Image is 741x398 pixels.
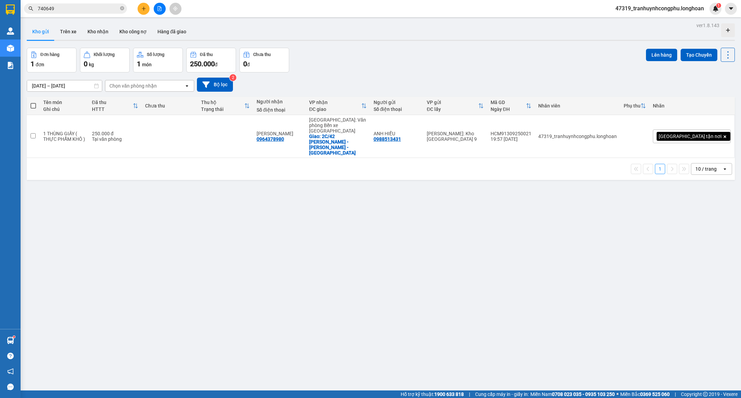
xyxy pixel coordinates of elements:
[257,136,284,142] div: 0964378980
[239,48,289,72] button: Chưa thu0đ
[82,23,114,40] button: Kho nhận
[92,100,133,105] div: Đã thu
[552,391,615,397] strong: 0708 023 035 - 0935 103 250
[475,390,529,398] span: Cung cấp máy in - giấy in:
[190,60,215,68] span: 250.000
[138,3,150,15] button: plus
[7,384,14,390] span: message
[7,62,14,69] img: solution-icon
[487,97,535,115] th: Toggle SortBy
[36,62,44,67] span: đơn
[616,393,619,396] span: ⚪️
[109,82,157,89] div: Chọn văn phòng nhận
[653,103,731,109] div: Nhãn
[27,48,77,72] button: Đơn hàng1đơn
[620,390,670,398] span: Miền Bắc
[152,23,192,40] button: Hàng đã giao
[89,62,94,67] span: kg
[257,131,302,136] div: BÙI TRUNG DŨNG
[157,6,162,11] span: file-add
[154,3,166,15] button: file-add
[434,391,464,397] strong: 1900 633 818
[646,49,677,61] button: Lên hàng
[84,60,87,68] span: 0
[27,23,55,40] button: Kho gửi
[253,52,271,57] div: Chưa thu
[7,27,14,35] img: warehouse-icon
[7,353,14,359] span: question-circle
[43,106,85,112] div: Ghi chú
[491,136,531,142] div: 19:57 [DATE]
[7,45,14,52] img: warehouse-icon
[92,106,133,112] div: HTTT
[620,97,649,115] th: Toggle SortBy
[80,48,130,72] button: Khối lượng0kg
[40,52,59,57] div: Đơn hàng
[427,131,484,142] div: [PERSON_NAME]: Kho [GEOGRAPHIC_DATA] 9
[538,103,617,109] div: Nhân viên
[725,3,737,15] button: caret-down
[89,97,142,115] th: Toggle SortBy
[374,106,420,112] div: Số điện thoại
[201,106,244,112] div: Trạng thái
[28,6,33,11] span: search
[31,60,34,68] span: 1
[142,62,152,67] span: món
[696,22,719,29] div: ver 1.8.143
[27,80,102,91] input: Select a date range.
[717,3,720,8] span: 1
[43,100,85,105] div: Tên món
[201,100,244,105] div: Thu hộ
[423,97,487,115] th: Toggle SortBy
[147,52,164,57] div: Số lượng
[427,106,478,112] div: ĐC lấy
[92,131,139,136] div: 250.000 đ
[120,6,124,10] span: close-circle
[309,117,367,134] div: [GEOGRAPHIC_DATA]: Văn phòng Bến xe [GEOGRAPHIC_DATA]
[215,62,217,67] span: đ
[13,336,15,338] sup: 1
[243,60,247,68] span: 0
[7,368,14,375] span: notification
[491,131,531,136] div: HCM91309250021
[703,392,708,397] span: copyright
[681,49,717,61] button: Tạo Chuyến
[120,5,124,12] span: close-circle
[141,6,146,11] span: plus
[491,100,526,105] div: Mã GD
[655,164,665,174] button: 1
[491,106,526,112] div: Ngày ĐH
[173,6,178,11] span: aim
[374,131,420,136] div: ANH HIẾU
[200,52,213,57] div: Đã thu
[257,107,302,113] div: Số điện thoại
[257,99,302,104] div: Người nhận
[309,106,361,112] div: ĐC giao
[538,134,617,139] div: 47319_tranhuynhcongphu.longhoan
[247,62,250,67] span: đ
[186,48,236,72] button: Đã thu250.000đ
[374,100,420,105] div: Người gửi
[94,52,115,57] div: Khối lượng
[722,166,728,172] svg: open
[197,78,233,92] button: Bộ lọc
[401,390,464,398] span: Hỗ trợ kỹ thuật:
[306,97,370,115] th: Toggle SortBy
[640,391,670,397] strong: 0369 525 060
[374,136,401,142] div: 0988513431
[716,3,721,8] sup: 1
[309,134,367,156] div: Giao: 2C/42 LAM SƠN - LÊ CHÂN - HẢI PHÒNG
[659,133,721,139] span: [GEOGRAPHIC_DATA] tận nơi
[7,337,14,344] img: warehouse-icon
[610,4,709,13] span: 47319_tranhuynhcongphu.longhoan
[198,97,253,115] th: Toggle SortBy
[530,390,615,398] span: Miền Nam
[92,136,139,142] div: Tại văn phòng
[309,100,361,105] div: VP nhận
[184,83,190,89] svg: open
[169,3,181,15] button: aim
[675,390,676,398] span: |
[133,48,183,72] button: Số lượng1món
[728,5,734,12] span: caret-down
[230,74,236,81] sup: 2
